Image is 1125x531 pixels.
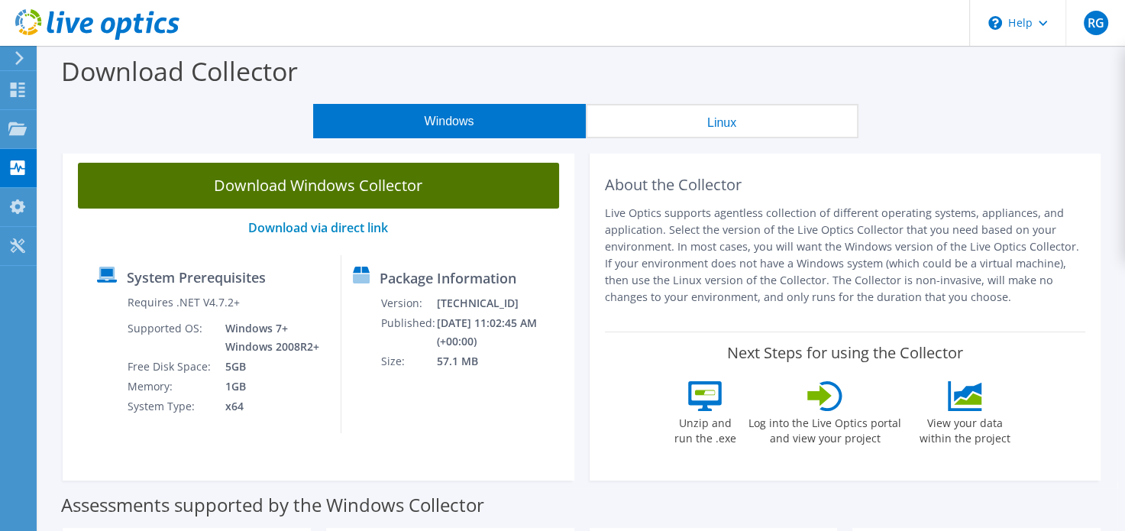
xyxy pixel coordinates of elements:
[214,357,322,377] td: 5GB
[380,293,436,313] td: Version:
[380,351,436,371] td: Size:
[748,411,902,446] label: Log into the Live Optics portal and view your project
[605,205,1086,306] p: Live Optics supports agentless collection of different operating systems, appliances, and applica...
[586,104,858,138] button: Linux
[380,313,436,351] td: Published:
[127,397,214,416] td: System Type:
[380,270,516,286] label: Package Information
[436,293,567,313] td: [TECHNICAL_ID]
[436,313,567,351] td: [DATE] 11:02:45 AM (+00:00)
[313,104,586,138] button: Windows
[605,176,1086,194] h2: About the Collector
[214,319,322,357] td: Windows 7+ Windows 2008R2+
[127,270,266,285] label: System Prerequisites
[127,377,214,397] td: Memory:
[436,351,567,371] td: 57.1 MB
[61,497,484,513] label: Assessments supported by the Windows Collector
[61,53,298,89] label: Download Collector
[127,319,214,357] td: Supported OS:
[727,344,963,362] label: Next Steps for using the Collector
[78,163,559,209] a: Download Windows Collector
[988,16,1002,30] svg: \n
[214,397,322,416] td: x64
[128,295,240,310] label: Requires .NET V4.7.2+
[910,411,1020,446] label: View your data within the project
[670,411,740,446] label: Unzip and run the .exe
[214,377,322,397] td: 1GB
[1084,11,1108,35] span: RG
[127,357,214,377] td: Free Disk Space:
[248,219,388,236] a: Download via direct link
